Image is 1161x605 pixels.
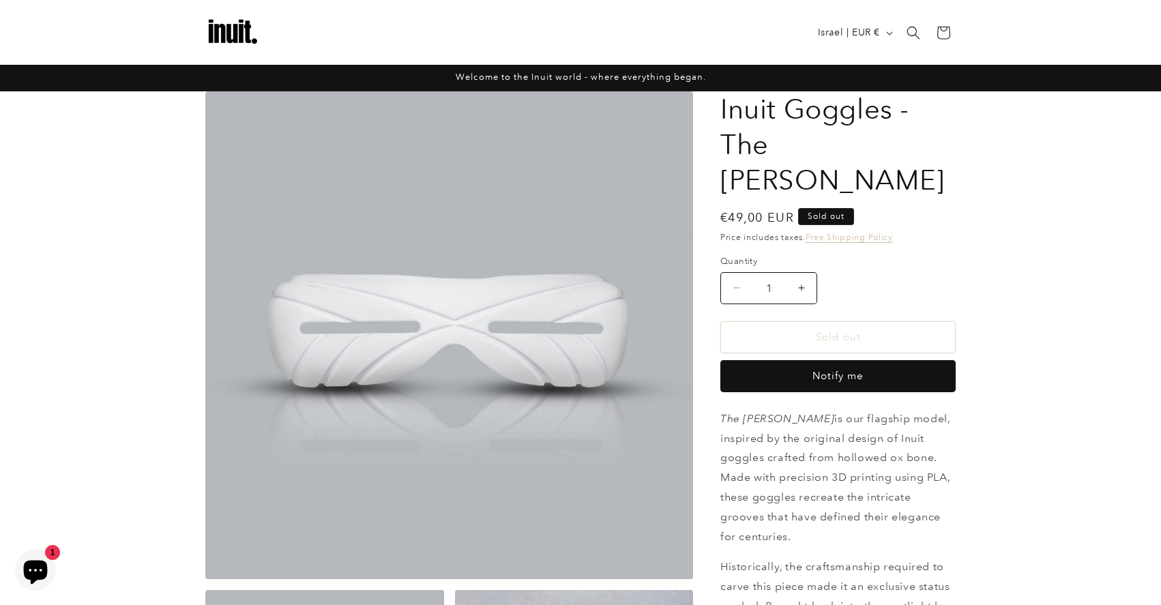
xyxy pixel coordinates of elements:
inbox-online-store-chat: Shopify online store chat [11,550,60,594]
a: Free Shipping Policy [806,232,893,242]
img: Inuit Logo [205,5,260,60]
h1: Inuit Goggles - The [PERSON_NAME] [720,91,956,198]
button: Notify me [720,360,956,392]
button: Israel | EUR € [810,20,898,46]
em: The [PERSON_NAME] [720,412,834,425]
summary: Search [898,18,928,48]
span: €49,00 EUR [720,208,794,226]
div: Announcement [205,65,956,91]
button: Sold out [720,321,956,353]
span: Welcome to the Inuit world - where everything began. [456,72,706,82]
p: is our flagship model, inspired by the original design of Inuit goggles crafted from hollowed ox ... [720,409,956,547]
label: Quantity [720,254,956,268]
div: Price includes taxes. [720,231,956,244]
span: Sold out [798,208,854,225]
span: Israel | EUR € [818,25,880,40]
